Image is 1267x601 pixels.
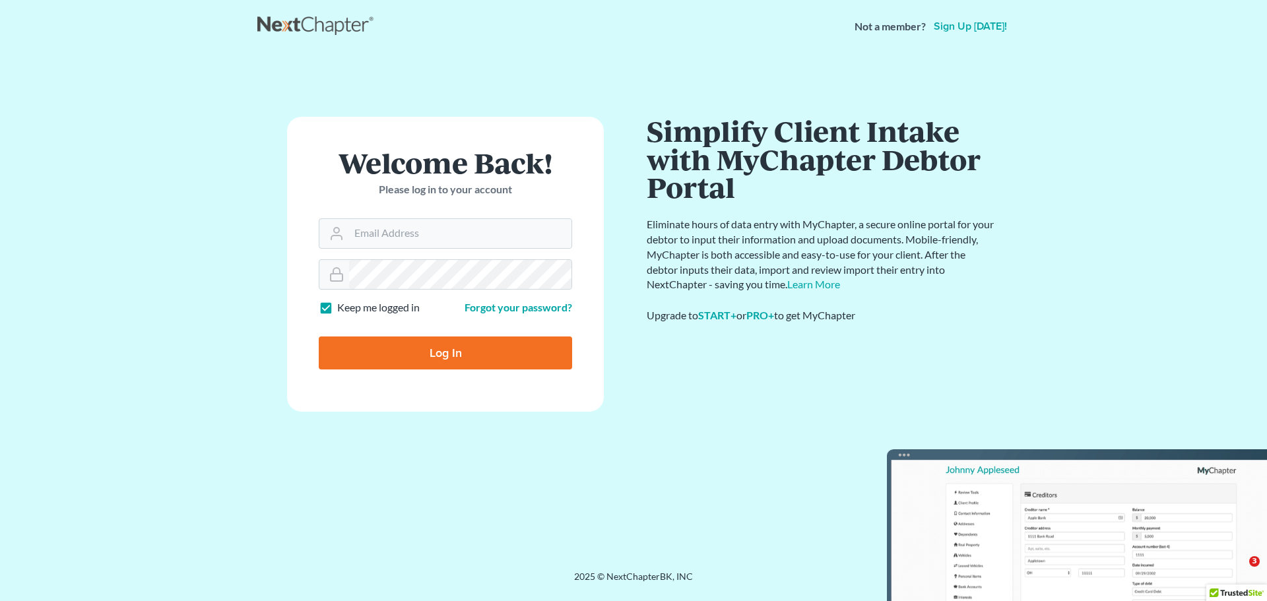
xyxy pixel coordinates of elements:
[647,217,996,292] p: Eliminate hours of data entry with MyChapter, a secure online portal for your debtor to input the...
[319,336,572,369] input: Log In
[257,570,1010,594] div: 2025 © NextChapterBK, INC
[337,300,420,315] label: Keep me logged in
[319,148,572,177] h1: Welcome Back!
[1222,556,1254,588] iframe: Intercom live chat
[465,301,572,313] a: Forgot your password?
[787,278,840,290] a: Learn More
[1249,556,1260,567] span: 3
[647,117,996,201] h1: Simplify Client Intake with MyChapter Debtor Portal
[698,309,736,321] a: START+
[746,309,774,321] a: PRO+
[647,308,996,323] div: Upgrade to or to get MyChapter
[319,182,572,197] p: Please log in to your account
[349,219,571,248] input: Email Address
[855,19,926,34] strong: Not a member?
[931,21,1010,32] a: Sign up [DATE]!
